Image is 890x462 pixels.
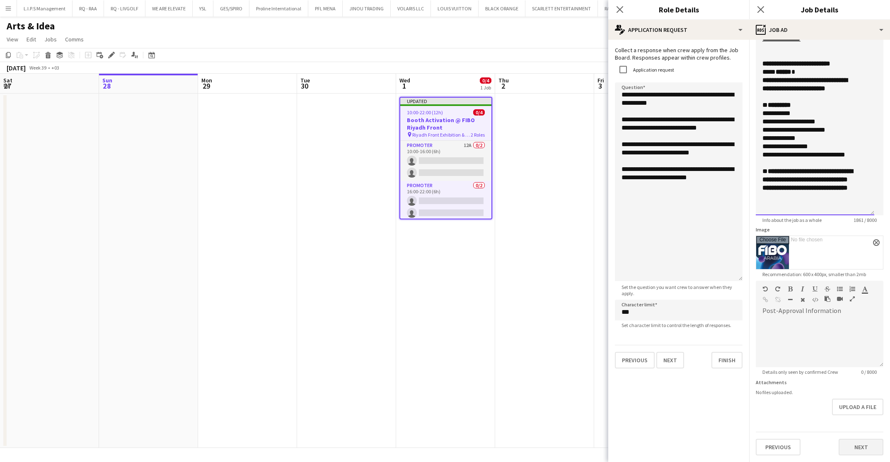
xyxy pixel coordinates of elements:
span: 10:00-22:00 (12h) [407,109,443,115]
span: Jobs [44,36,57,43]
button: Insert video [837,296,843,302]
span: Week 39 [27,65,48,71]
button: Proline Interntational [249,0,308,17]
button: Underline [812,286,818,292]
div: +03 [51,65,59,71]
span: 3 [596,81,604,91]
span: Set character limit to control the length of responses. [615,322,738,328]
span: Mon [201,77,212,84]
label: Attachments [756,379,787,385]
button: LOUIS VUITTON [431,0,479,17]
span: 30 [299,81,310,91]
button: RQ - LIVGOLF [104,0,145,17]
app-card-role: Promoter12A0/210:00-16:00 (6h) [400,141,491,181]
span: Fri [597,77,604,84]
button: Redo [775,286,781,292]
button: VOLARIS LLC [391,0,431,17]
button: BLACK ORANGE [479,0,525,17]
span: Wed [399,77,410,84]
span: Comms [65,36,84,43]
div: [DATE] [7,64,26,72]
a: View [3,34,22,45]
button: Fullscreen [849,296,855,302]
button: Ordered List [849,286,855,292]
p: Collect a response when crew apply from the Job Board. Responses appear within crew profiles. [615,46,742,61]
span: 1 [398,81,410,91]
button: HTML Code [812,296,818,303]
button: JINOU TRADING [343,0,391,17]
div: Application Request [608,20,749,40]
span: 0 / 8000 [854,369,883,375]
a: Jobs [41,34,60,45]
span: Recommendation: 600 x 400px, smaller than 2mb [756,271,873,277]
label: Application request [631,67,674,73]
span: Thu [498,77,509,84]
button: Bold [787,286,793,292]
button: Undo [762,286,768,292]
button: GES/SPIRO [213,0,249,17]
button: Paste as plain text [825,296,830,302]
h1: Arts & Idea [7,20,55,32]
app-card-role: Promoter0/216:00-22:00 (6h) [400,181,491,221]
button: Upload a file [832,399,883,415]
button: Previous [756,439,801,455]
button: RAA [598,0,620,17]
span: 1861 / 8000 [847,217,883,223]
span: Edit [27,36,36,43]
h3: Booth Activation @ FIBO Riyadh Front [400,116,491,131]
a: Comms [62,34,87,45]
button: Unordered List [837,286,843,292]
button: Horizontal Line [787,296,793,303]
button: Finish [711,352,742,368]
div: No files uploaded. [756,389,883,395]
div: 1 Job [480,84,491,91]
a: Edit [23,34,39,45]
button: Strikethrough [825,286,830,292]
span: Sat [3,77,12,84]
h3: Job Details [749,4,890,15]
span: Info about the job as a whole [756,217,828,223]
button: YSL [193,0,213,17]
button: Italic [800,286,805,292]
app-job-card: Updated10:00-22:00 (12h)0/4Booth Activation @ FIBO Riyadh Front Riyadh Front Exhibition & Confere... [399,97,492,219]
span: Details only seen by confirmed Crew [756,369,845,375]
button: WE ARE ELEVATE [145,0,193,17]
span: 2 Roles [471,132,485,138]
span: Tue [300,77,310,84]
span: Set the question you want crew to answer when they apply. [615,284,742,296]
span: Sun [102,77,112,84]
button: Text Color [862,286,868,292]
span: 28 [101,81,112,91]
div: Job Ad [749,20,890,40]
button: PFL MENA [308,0,343,17]
button: L.I.P.S Management [17,0,73,17]
button: RQ - RAA [73,0,104,17]
div: Updated [400,98,491,104]
span: 27 [2,81,12,91]
h3: Role Details [608,4,749,15]
span: 29 [200,81,212,91]
button: Next [656,352,684,368]
button: Clear Formatting [800,296,805,303]
span: 0/4 [480,77,491,84]
span: Riyadh Front Exhibition & Conference Center [412,132,471,138]
button: Previous [615,352,655,368]
button: Next [839,439,883,455]
span: View [7,36,18,43]
span: 0/4 [473,109,485,115]
button: SCARLETT ENTERTAINMENT [525,0,598,17]
span: 2 [497,81,509,91]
